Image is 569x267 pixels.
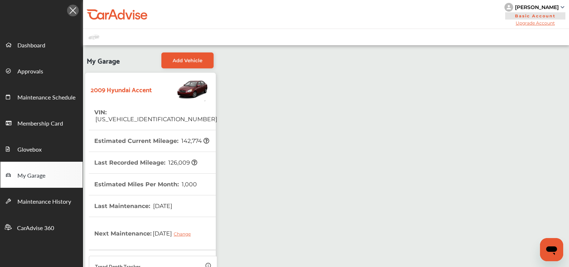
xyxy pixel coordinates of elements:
span: Upgrade Account [504,20,566,26]
span: [DATE] [152,203,172,209]
span: 142,774 [180,137,209,144]
a: Maintenance Schedule [0,84,83,110]
span: 1,000 [181,181,197,188]
img: placeholder_car.fcab19be.svg [88,33,99,42]
span: Glovebox [17,145,42,154]
span: Dashboard [17,41,45,50]
div: [PERSON_NAME] [515,4,559,10]
span: Add Vehicle [173,58,202,63]
span: Membership Card [17,119,63,128]
th: Estimated Miles Per Month : [94,174,197,195]
th: Next Maintenance : [94,217,196,250]
span: [DATE] [152,224,196,242]
a: Approvals [0,58,83,84]
a: My Garage [0,162,83,188]
th: Last Recorded Mileage : [94,152,197,173]
span: CarAdvise 360 [17,224,54,233]
span: Maintenance History [17,197,71,207]
iframe: Button to launch messaging window [540,238,563,261]
span: Maintenance Schedule [17,93,75,102]
th: Estimated Current Mileage : [94,130,209,152]
th: VIN : [94,102,217,130]
img: Vehicle [152,76,209,102]
span: Approvals [17,67,43,76]
span: [US_VEHICLE_IDENTIFICATION_NUMBER] [94,116,217,123]
img: knH8PDtVvWoAbQRylUukY18CTiRevjo20fAtgn5MLBQj4uumYvk2MzTtcAIzfGAtb1XOLVMAvhLuqoNAbL4reqehy0jehNKdM... [504,3,513,12]
img: sCxJUJ+qAmfqhQGDUl18vwLg4ZYJ6CxN7XmbOMBAAAAAElFTkSuQmCC [561,6,564,8]
img: Icon.5fd9dcc7.svg [67,5,79,16]
a: Dashboard [0,31,83,58]
a: Add Vehicle [161,52,214,68]
a: Maintenance History [0,188,83,214]
strong: 2009 Hyundai Accent [91,84,152,95]
th: Last Maintenance : [94,195,172,217]
span: 126,009 [167,159,197,166]
span: My Garage [17,171,45,181]
a: Glovebox [0,136,83,162]
span: Basic Account [505,12,565,20]
a: Membership Card [0,110,83,136]
div: Change [174,231,194,237]
span: My Garage [87,52,120,68]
